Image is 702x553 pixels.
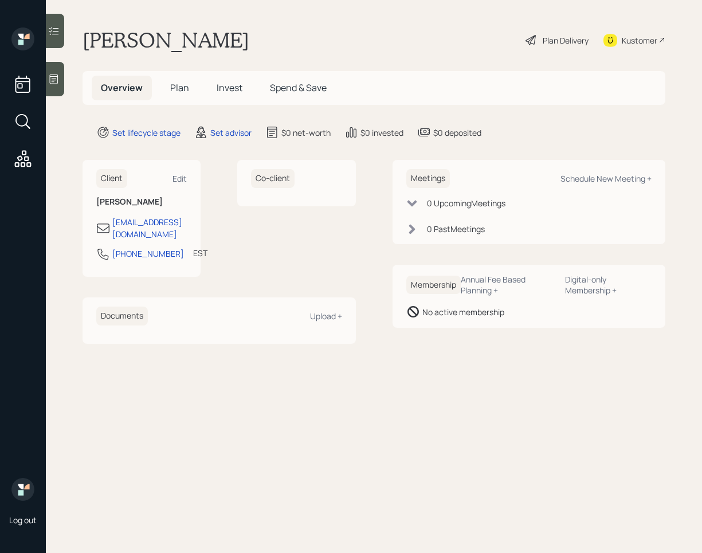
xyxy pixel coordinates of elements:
h1: [PERSON_NAME] [83,28,249,53]
h6: Membership [406,276,461,295]
h6: Client [96,169,127,188]
div: $0 deposited [433,127,481,139]
h6: [PERSON_NAME] [96,197,187,207]
span: Plan [170,81,189,94]
span: Overview [101,81,143,94]
div: Schedule New Meeting + [560,173,652,184]
div: No active membership [422,306,504,318]
div: EST [193,247,207,259]
div: Log out [9,515,37,525]
div: Upload + [310,311,342,321]
h6: Documents [96,307,148,325]
div: Edit [172,173,187,184]
span: Spend & Save [270,81,327,94]
span: Invest [217,81,242,94]
div: Set advisor [210,127,252,139]
div: $0 net-worth [281,127,331,139]
div: Kustomer [622,34,657,46]
img: retirable_logo.png [11,478,34,501]
div: Set lifecycle stage [112,127,181,139]
div: Plan Delivery [543,34,589,46]
div: [EMAIL_ADDRESS][DOMAIN_NAME] [112,216,187,240]
div: 0 Past Meeting s [427,223,485,235]
div: $0 invested [360,127,403,139]
div: Digital-only Membership + [565,274,652,296]
div: [PHONE_NUMBER] [112,248,184,260]
div: Annual Fee Based Planning + [461,274,556,296]
h6: Meetings [406,169,450,188]
div: 0 Upcoming Meeting s [427,197,505,209]
h6: Co-client [251,169,295,188]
